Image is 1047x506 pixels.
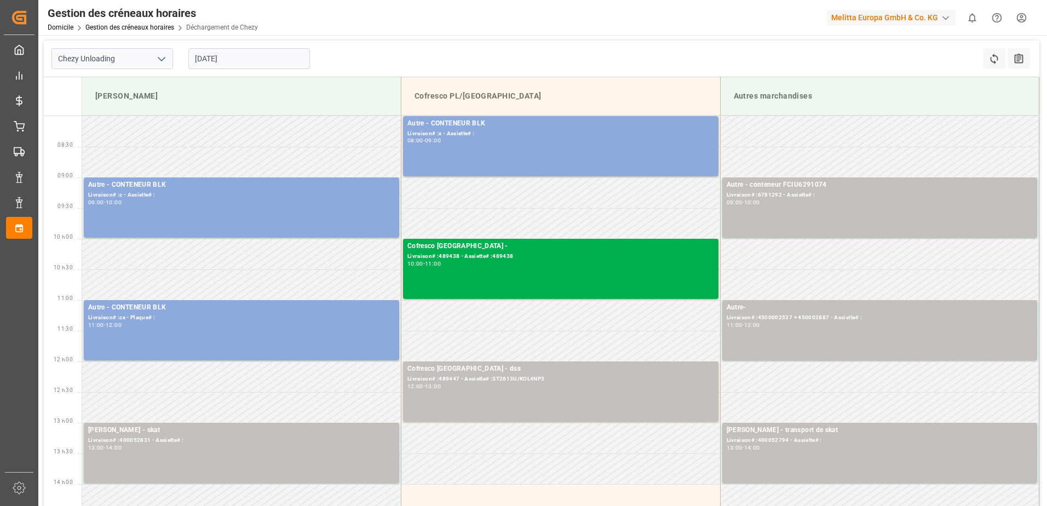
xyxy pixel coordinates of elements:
div: 13:00 [425,384,441,389]
div: - [423,261,425,266]
div: - [742,200,744,205]
input: Type à rechercher/sélectionner [51,48,173,69]
div: Autre - CONTENEUR BLK [88,302,395,313]
div: Livraison# :400052794 - Assiette# : [727,436,1033,445]
div: 11:00 [88,323,104,327]
div: - [104,323,106,327]
input: JJ-MM-AAAA [188,48,310,69]
div: Cofresco [GEOGRAPHIC_DATA] - dss [407,364,714,375]
div: Livraison# :cx - Plaque# : [88,313,395,323]
div: Livraison# :c - Assiette# : [88,191,395,200]
span: 10 h 30 [54,264,73,271]
span: 13 h 30 [54,449,73,455]
div: - [104,200,106,205]
span: 12 h 30 [54,387,73,393]
div: Autres marchandises [729,86,1031,106]
div: Autre- [727,302,1033,313]
div: 10:00 [407,261,423,266]
span: 10 h 00 [54,234,73,240]
div: Autre - CONTENEUR BLK [88,180,395,191]
div: [PERSON_NAME] [91,86,392,106]
div: 09:00 [727,200,743,205]
div: Gestion des créneaux horaires [48,5,258,21]
span: 08:30 [57,142,73,148]
div: Cofresco PL/[GEOGRAPHIC_DATA] [410,86,711,106]
div: Livraison# :489438 - Assiette# :489438 [407,252,714,261]
div: [PERSON_NAME] - skat [88,425,395,436]
span: 12 h 00 [54,357,73,363]
div: 14:00 [744,445,760,450]
div: Autre - CONTENEUR BLK [407,118,714,129]
div: - [423,138,425,143]
div: Livraison# :489447 - Assiette# :ST2613U/KOL4NP3 [407,375,714,384]
div: Livraison# :4500002537 + 450002887 - Assiette# : [727,313,1033,323]
div: - [104,445,106,450]
div: 12:00 [744,323,760,327]
div: 11:00 [727,323,743,327]
div: Livraison# :400052831 - Assiette# : [88,436,395,445]
div: 09:00 [88,200,104,205]
div: - [742,445,744,450]
span: 11:30 [57,326,73,332]
span: 13 h 00 [54,418,73,424]
div: 14:00 [106,445,122,450]
span: 14 h 00 [54,479,73,485]
div: [PERSON_NAME] - transport de skat [727,425,1033,436]
div: 10:00 [106,200,122,205]
button: Afficher 0 nouvelles notifications [960,5,985,30]
button: Ouvrir le menu [153,50,169,67]
div: 09:00 [425,138,441,143]
font: Melitta Europa GmbH & Co. KG [831,12,938,24]
span: 11:00 [57,295,73,301]
div: - [423,384,425,389]
div: 12:00 [106,323,122,327]
div: 13:00 [727,445,743,450]
div: 08:00 [407,138,423,143]
div: Livraison# :x - Assiette# : [407,129,714,139]
a: Gestion des créneaux horaires [85,24,174,31]
div: 11:00 [425,261,441,266]
button: Centre d’aide [985,5,1009,30]
div: - [742,323,744,327]
a: Domicile [48,24,73,31]
div: 10:00 [744,200,760,205]
button: Melitta Europa GmbH & Co. KG [827,7,960,28]
div: 12:00 [407,384,423,389]
div: Livraison# :6781292 - Assiette# : [727,191,1033,200]
div: Autre - conteneur FCIU6291074 [727,180,1033,191]
div: Cofresco [GEOGRAPHIC_DATA] - [407,241,714,252]
span: 09:30 [57,203,73,209]
span: 09:00 [57,173,73,179]
div: 13:00 [88,445,104,450]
